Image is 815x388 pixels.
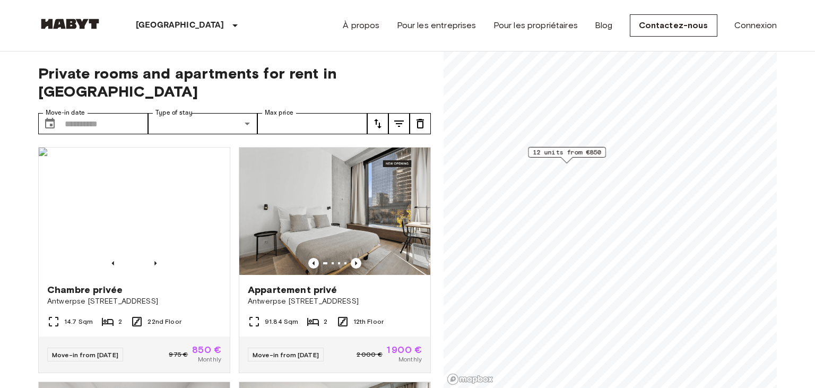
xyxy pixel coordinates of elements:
a: Mapbox logo [447,373,493,385]
img: Habyt [38,19,102,29]
a: Marketing picture of unit BE-23-003-090-002Previous imagePrevious imageChambre privéeAntwerpse [S... [38,147,230,373]
button: tune [410,113,431,134]
span: 12 units from €850 [533,148,601,157]
span: Antwerpse [STREET_ADDRESS] [248,296,422,307]
a: Pour les propriétaires [493,19,578,32]
span: 975 € [169,350,188,359]
span: 12th Floor [353,317,384,326]
span: 2 000 € [357,350,383,359]
span: Move-in from [DATE] [253,351,319,359]
button: Previous image [351,258,361,269]
span: 14.7 Sqm [64,317,93,326]
a: Blog [595,19,613,32]
a: Connexion [734,19,777,32]
p: [GEOGRAPHIC_DATA] [136,19,224,32]
span: Chambre privée [47,283,123,296]
label: Type of stay [155,108,193,117]
a: Contactez-nous [630,14,717,37]
label: Max price [265,108,293,117]
button: Previous image [150,258,161,269]
button: tune [388,113,410,134]
div: Map marker [528,147,606,163]
button: tune [367,113,388,134]
button: Previous image [108,258,118,269]
span: 850 € [192,345,221,355]
span: 2 [118,317,122,326]
a: À propos [343,19,379,32]
img: Marketing picture of unit BE-23-003-090-002 [39,148,230,275]
a: Marketing picture of unit BE-23-003-045-001Previous imagePrevious imageAppartement privéAntwerpse... [239,147,431,373]
span: 91.84 Sqm [265,317,298,326]
span: 2 [324,317,327,326]
a: Pour les entreprises [397,19,476,32]
span: Monthly [198,355,221,364]
img: Marketing picture of unit BE-23-003-045-001 [239,148,430,275]
span: Private rooms and apartments for rent in [GEOGRAPHIC_DATA] [38,64,431,100]
label: Move-in date [46,108,85,117]
span: Antwerpse [STREET_ADDRESS] [47,296,221,307]
span: Move-in from [DATE] [52,351,118,359]
span: 1 900 € [387,345,422,355]
span: 22nd Floor [148,317,181,326]
button: Choose date [39,113,60,134]
span: Appartement privé [248,283,337,296]
button: Previous image [308,258,319,269]
span: Monthly [398,355,422,364]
